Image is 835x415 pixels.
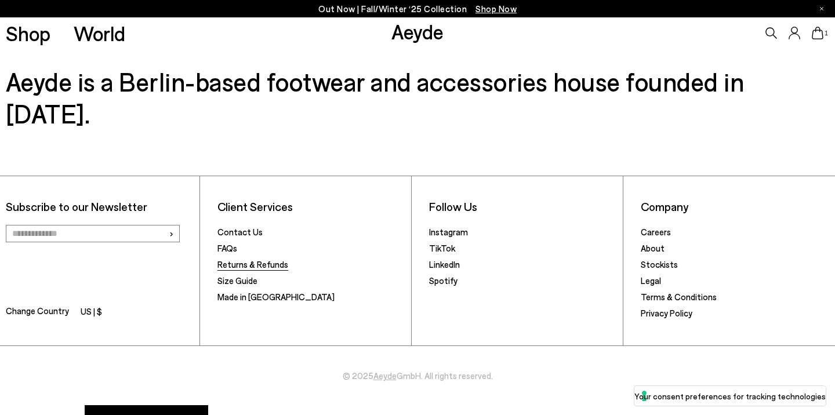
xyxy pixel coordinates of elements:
[475,3,517,14] span: Navigate to /collections/new-in
[641,259,678,270] a: Stockists
[641,199,829,214] li: Company
[373,370,397,381] a: Aeyde
[6,304,69,321] span: Change Country
[429,243,455,253] a: TikTok
[81,304,102,321] li: US | $
[641,243,665,253] a: About
[6,23,50,43] a: Shop
[634,386,826,406] button: Your consent preferences for tracking technologies
[217,292,335,302] a: Made in [GEOGRAPHIC_DATA]
[812,27,823,39] a: 1
[429,275,458,286] a: Spotify
[6,199,194,214] p: Subscribe to our Newsletter
[6,65,829,129] h3: Aeyde is a Berlin-based footwear and accessories house founded in [DATE].
[641,227,671,237] a: Careers
[217,227,263,237] a: Contact Us
[823,30,829,37] span: 1
[429,227,468,237] a: Instagram
[391,19,444,43] a: Aeyde
[217,259,288,270] a: Returns & Refunds
[429,199,617,214] li: Follow Us
[641,292,717,302] a: Terms & Conditions
[217,243,237,253] a: FAQs
[169,225,174,242] span: ›
[634,390,826,402] label: Your consent preferences for tracking technologies
[641,308,692,318] a: Privacy Policy
[74,23,125,43] a: World
[217,275,257,286] a: Size Guide
[217,199,405,214] li: Client Services
[641,275,661,286] a: Legal
[318,2,517,16] p: Out Now | Fall/Winter ‘25 Collection
[429,259,460,270] a: LinkedIn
